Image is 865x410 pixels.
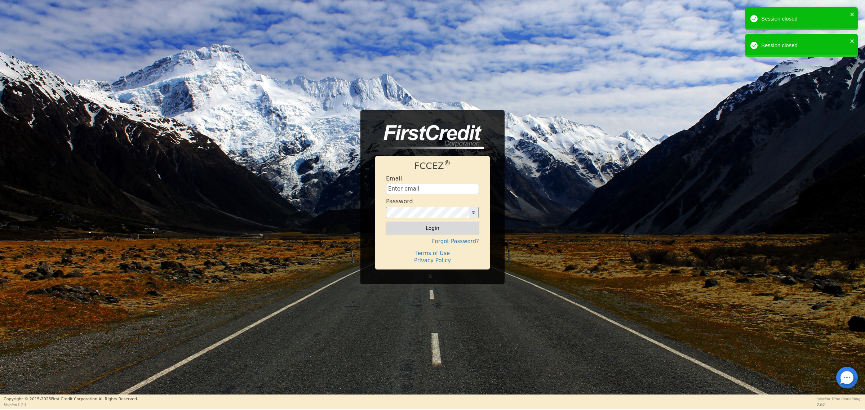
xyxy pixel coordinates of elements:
h4: Password [386,198,413,205]
input: password [386,207,469,219]
span: All Rights Reserved. [98,397,138,401]
div: Session closed [761,41,848,50]
input: Enter email [386,184,479,195]
p: Session Time Remaining: [816,396,861,402]
h4: Terms of Use [386,250,479,257]
img: logo-CMu_cnol.png [375,125,484,149]
div: Session closed [761,15,848,23]
h4: Privacy Policy [386,257,479,264]
p: Version 3.2.3 [4,402,138,407]
sup: ® [444,159,451,167]
h4: Forgot Password? [386,238,479,245]
button: close [850,10,855,18]
h1: FCCEZ [386,161,479,171]
h4: Email [386,175,402,182]
p: 0:00 [816,402,861,407]
button: Login [386,222,479,234]
p: Copyright © 2015- 2025 First Credit Corporation. [4,396,138,402]
button: close [850,37,855,45]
